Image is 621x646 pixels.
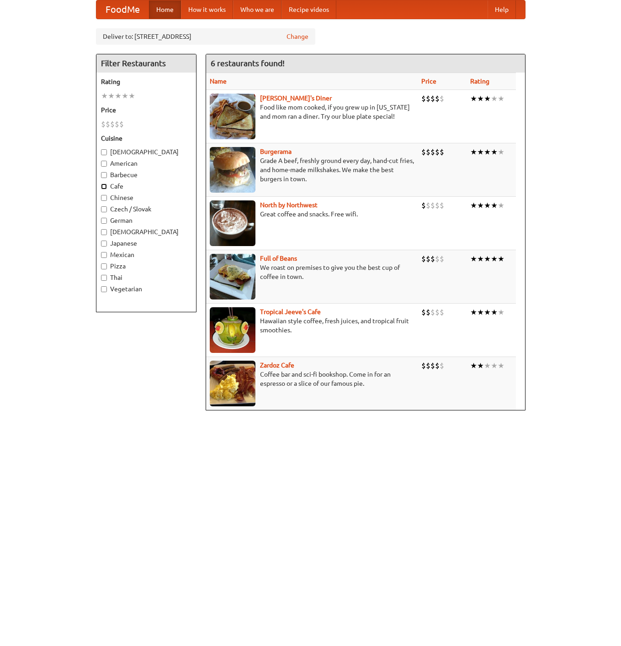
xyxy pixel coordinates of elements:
[101,184,107,189] input: Cafe
[210,78,227,85] a: Name
[426,307,430,317] li: $
[435,361,440,371] li: $
[101,149,107,155] input: [DEMOGRAPHIC_DATA]
[430,307,435,317] li: $
[210,370,414,388] p: Coffee bar and sci-fi bookshop. Come in for an espresso or a slice of our famous pie.
[491,307,498,317] li: ★
[498,147,504,157] li: ★
[101,216,191,225] label: German
[477,307,484,317] li: ★
[470,254,477,264] li: ★
[484,307,491,317] li: ★
[101,182,191,191] label: Cafe
[101,275,107,281] input: Thai
[96,0,149,19] a: FoodMe
[484,254,491,264] li: ★
[435,94,440,104] li: $
[260,308,321,315] b: Tropical Jeeve's Cafe
[491,94,498,104] li: ★
[119,119,124,129] li: $
[421,147,426,157] li: $
[101,134,191,143] h5: Cuisine
[440,200,444,210] li: $
[101,273,191,282] label: Thai
[96,54,196,73] h4: Filter Restaurants
[470,307,477,317] li: ★
[115,91,122,101] li: ★
[421,200,426,210] li: $
[101,159,191,168] label: American
[181,0,233,19] a: How it works
[470,147,477,157] li: ★
[498,94,504,104] li: ★
[440,307,444,317] li: $
[430,361,435,371] li: $
[430,254,435,264] li: $
[210,263,414,281] p: We roast on premises to give you the best cup of coffee in town.
[430,200,435,210] li: $
[210,316,414,335] p: Hawaiian style coffee, fresh juices, and tropical fruit smoothies.
[470,200,477,210] li: ★
[260,148,292,155] b: Burgerama
[115,119,119,129] li: $
[426,361,430,371] li: $
[421,94,426,104] li: $
[108,91,115,101] li: ★
[484,94,491,104] li: ★
[210,156,414,184] p: Grade A beef, freshly ground every day, hand-cut fries, and home-made milkshakes. We make the bes...
[210,254,255,299] img: beans.jpg
[484,200,491,210] li: ★
[96,28,315,45] div: Deliver to: [STREET_ADDRESS]
[101,170,191,179] label: Barbecue
[101,250,191,259] label: Mexican
[101,161,107,167] input: American
[210,210,414,219] p: Great coffee and snacks. Free wifi.
[498,307,504,317] li: ★
[484,147,491,157] li: ★
[260,255,297,262] a: Full of Beans
[426,94,430,104] li: $
[260,362,294,369] a: Zardoz Cafe
[426,147,430,157] li: $
[484,361,491,371] li: ★
[210,94,255,139] img: sallys.jpg
[498,200,504,210] li: ★
[101,218,107,224] input: German
[101,77,191,86] h5: Rating
[430,147,435,157] li: $
[101,206,107,212] input: Czech / Slovak
[101,119,106,129] li: $
[260,95,332,102] a: [PERSON_NAME]'s Diner
[477,254,484,264] li: ★
[101,195,107,201] input: Chinese
[101,286,107,292] input: Vegetarian
[435,307,440,317] li: $
[498,361,504,371] li: ★
[477,200,484,210] li: ★
[101,284,191,294] label: Vegetarian
[128,91,135,101] li: ★
[101,263,107,269] input: Pizza
[435,254,440,264] li: $
[491,254,498,264] li: ★
[210,361,255,406] img: zardoz.jpg
[440,147,444,157] li: $
[101,147,191,157] label: [DEMOGRAPHIC_DATA]
[260,201,318,209] a: North by Northwest
[426,254,430,264] li: $
[210,147,255,193] img: burgerama.jpg
[491,200,498,210] li: ★
[210,200,255,246] img: north.jpg
[122,91,128,101] li: ★
[477,147,484,157] li: ★
[440,254,444,264] li: $
[435,200,440,210] li: $
[281,0,336,19] a: Recipe videos
[421,361,426,371] li: $
[426,200,430,210] li: $
[498,254,504,264] li: ★
[101,105,191,115] h5: Price
[430,94,435,104] li: $
[101,172,107,178] input: Barbecue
